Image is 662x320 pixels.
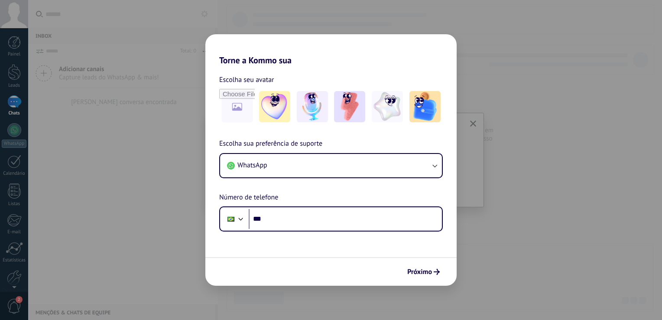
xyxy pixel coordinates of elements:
span: Número de telefone [219,192,278,203]
span: Escolha seu avatar [219,74,274,85]
button: WhatsApp [220,154,442,177]
button: Próximo [403,264,444,279]
img: -3.jpeg [334,91,365,122]
img: -5.jpeg [409,91,441,122]
span: Próximo [407,269,432,275]
img: -1.jpeg [259,91,290,122]
span: WhatsApp [237,161,267,170]
span: Escolha sua preferência de suporte [219,138,322,150]
img: -4.jpeg [372,91,403,122]
h2: Torne a Kommo sua [205,34,457,65]
img: -2.jpeg [297,91,328,122]
div: Brazil: + 55 [223,210,239,228]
